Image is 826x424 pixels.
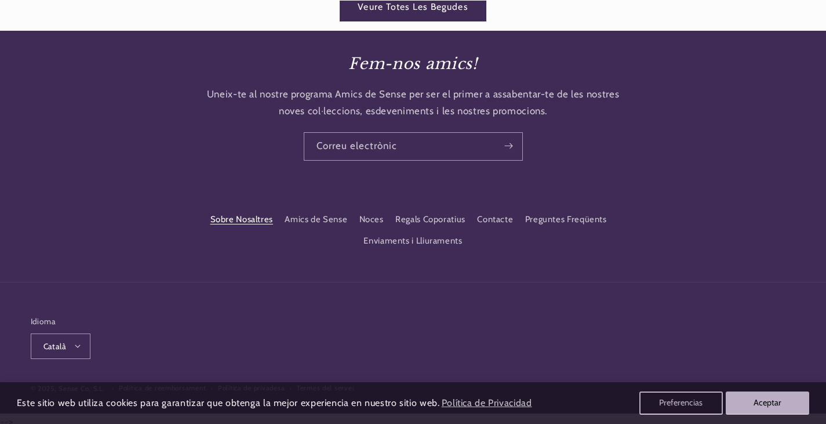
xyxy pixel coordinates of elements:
[285,209,347,230] a: Amics de Sense
[639,392,723,415] button: Preferencias
[439,393,533,414] a: Política de Privacidad (opens in a new tab)
[43,340,67,352] span: Català
[31,334,91,359] button: Català
[525,209,607,230] a: Preguntes Freqüents
[495,132,522,161] button: Subscriure's
[17,397,440,408] span: Este sitio web utiliza cookies para garantizar que obtenga la mejor experiencia en nuestro sitio ...
[363,230,462,251] a: Enviaments i Lliuraments
[359,209,384,230] a: Noces
[395,209,465,230] a: Regals Coporatius
[31,316,91,327] h2: Idioma
[726,392,809,415] button: Aceptar
[477,209,513,230] a: Contacte
[210,212,273,230] a: Sobre Nosaltres
[348,54,477,73] em: Fem-nos amics!
[200,86,626,120] p: Uneix-te al nostre programa Amics de Sense per ser el primer a assabentar-te de les nostres noves...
